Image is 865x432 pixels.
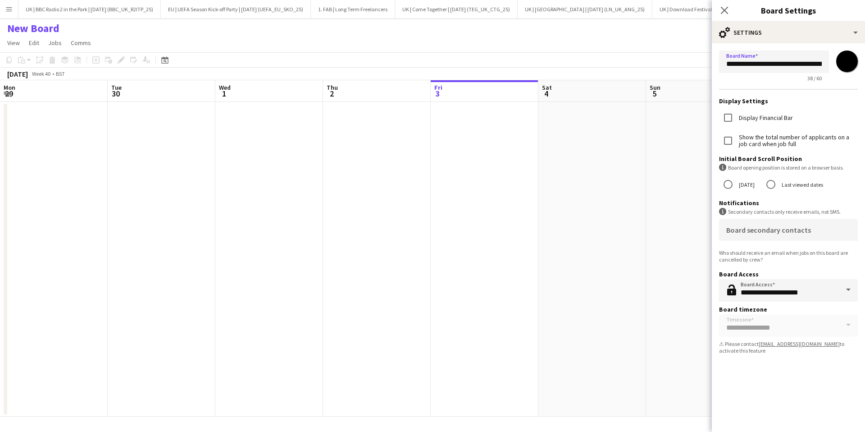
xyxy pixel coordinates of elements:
span: 29 [2,88,15,99]
span: 30 [110,88,122,99]
a: View [4,37,23,49]
span: 3 [433,88,442,99]
span: Wed [219,83,231,92]
a: [EMAIL_ADDRESS][DOMAIN_NAME] [759,340,840,347]
span: Jobs [48,39,62,47]
div: BST [56,70,65,77]
h3: Board timezone [719,305,858,313]
span: Thu [327,83,338,92]
label: [DATE] [737,178,755,192]
a: Comms [67,37,95,49]
h3: Board Access [719,270,858,278]
button: 1. FAB | Long Term Freelancers [311,0,395,18]
button: UK | BBC Radio 2 in the Park | [DATE] (BBC_UK_R2ITP_25) [18,0,161,18]
h1: New Board [7,22,59,35]
div: Board opening position is stored on a browser basis. [719,164,858,171]
span: Fri [434,83,442,92]
span: 1 [218,88,231,99]
label: Display Financial Bar [737,115,793,121]
button: EU | UEFA Season Kick-off Party | [DATE] (UEFA_EU_SKO_25) [161,0,311,18]
div: ⚠ Please contact to activate this feature [719,340,858,354]
h3: Notifications [719,199,858,207]
span: Edit [29,39,39,47]
label: Last viewed dates [780,178,823,192]
div: Who should receive an email when jobs on this board are cancelled by crew? [719,249,858,263]
button: UK | Come Together | [DATE] (TEG_UK_CTG_25) [395,0,518,18]
button: UK | Download Festival | [DATE] (LN_UK_DLF_25) [652,0,779,18]
label: Show the total number of applicants on a job card when job full [737,134,858,147]
a: Edit [25,37,43,49]
span: Week 40 [30,70,52,77]
span: Sat [542,83,552,92]
span: 38 / 60 [800,75,829,82]
h3: Initial Board Scroll Position [719,155,858,163]
span: Mon [4,83,15,92]
span: 2 [325,88,338,99]
button: UK | [GEOGRAPHIC_DATA] | [DATE] (LN_UK_ANG_25) [518,0,652,18]
span: Comms [71,39,91,47]
h3: Board Settings [712,5,865,16]
span: View [7,39,20,47]
span: 5 [648,88,660,99]
div: [DATE] [7,69,28,78]
mat-label: Board secondary contacts [726,225,811,234]
a: Jobs [45,37,65,49]
span: Tue [111,83,122,92]
span: 4 [541,88,552,99]
div: Secondary contacts only receive emails, not SMS. [719,208,858,216]
h3: Display Settings [719,97,858,105]
span: Sun [650,83,660,92]
div: Settings [712,22,865,43]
